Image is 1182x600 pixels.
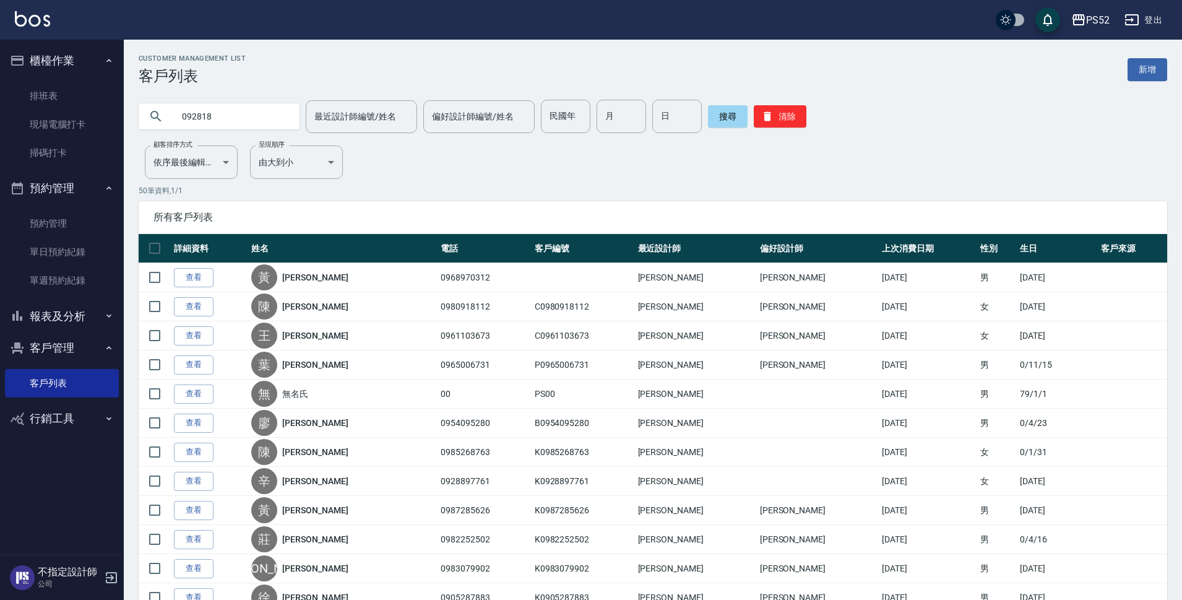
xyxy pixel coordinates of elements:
label: 呈現順序 [259,140,285,149]
div: 黃 [251,497,277,523]
td: [DATE] [1017,321,1098,350]
a: [PERSON_NAME] [282,446,348,458]
button: 預約管理 [5,172,119,204]
td: 女 [977,467,1017,496]
td: 0961103673 [438,321,532,350]
button: 報表及分析 [5,300,119,333]
td: [PERSON_NAME] [757,554,879,583]
td: [PERSON_NAME] [635,292,757,321]
td: [DATE] [879,525,977,554]
td: [PERSON_NAME] [635,321,757,350]
td: [PERSON_NAME] [757,321,879,350]
a: 單日預約紀錄 [5,238,119,266]
td: K0987285626 [532,496,635,525]
td: 0987285626 [438,496,532,525]
a: 掃碼打卡 [5,139,119,167]
button: 登出 [1119,9,1167,32]
button: 櫃檯作業 [5,45,119,77]
a: 查看 [174,268,214,287]
td: [PERSON_NAME] [635,350,757,380]
td: C0961103673 [532,321,635,350]
h5: 不指定設計師 [38,566,101,578]
td: [PERSON_NAME] [757,525,879,554]
a: 查看 [174,559,214,578]
a: [PERSON_NAME] [282,475,348,487]
td: [PERSON_NAME] [635,467,757,496]
td: 0965006731 [438,350,532,380]
div: 由大到小 [250,146,343,179]
td: [PERSON_NAME] [635,263,757,292]
td: 0980918112 [438,292,532,321]
a: [PERSON_NAME] [282,359,348,371]
th: 最近設計師 [635,234,757,263]
a: [PERSON_NAME] [282,504,348,516]
td: [PERSON_NAME] [635,554,757,583]
div: PS52 [1086,12,1110,28]
button: 行銷工具 [5,402,119,435]
button: PS52 [1066,7,1115,33]
p: 50 筆資料, 1 / 1 [139,185,1167,196]
input: 搜尋關鍵字 [173,100,290,133]
label: 顧客排序方式 [153,140,192,149]
td: 女 [977,321,1017,350]
a: 查看 [174,414,214,433]
td: P0965006731 [532,350,635,380]
a: 查看 [174,443,214,462]
th: 性別 [977,234,1017,263]
h2: Customer Management List [139,54,246,63]
p: 公司 [38,578,101,589]
th: 電話 [438,234,532,263]
a: [PERSON_NAME] [282,271,348,284]
td: 男 [977,350,1017,380]
td: [PERSON_NAME] [757,496,879,525]
a: 查看 [174,530,214,549]
div: 葉 [251,352,277,378]
td: [DATE] [1017,292,1098,321]
td: K0982252502 [532,525,635,554]
div: 陳 [251,439,277,465]
td: [PERSON_NAME] [757,263,879,292]
td: 0982252502 [438,525,532,554]
td: 女 [977,438,1017,467]
td: C0980918112 [532,292,635,321]
button: save [1035,7,1060,32]
img: Person [10,565,35,590]
a: 無名氏 [282,388,308,400]
td: [PERSON_NAME] [635,496,757,525]
td: 男 [977,409,1017,438]
td: 0954095280 [438,409,532,438]
a: 查看 [174,385,214,404]
td: [DATE] [879,321,977,350]
td: K0928897761 [532,467,635,496]
a: 客戶列表 [5,369,119,398]
img: Logo [15,11,50,27]
a: 查看 [174,501,214,520]
td: 男 [977,380,1017,409]
div: 陳 [251,293,277,320]
button: 客戶管理 [5,332,119,364]
td: 79/1/1 [1017,380,1098,409]
div: 廖 [251,410,277,436]
th: 詳細資料 [171,234,248,263]
h3: 客戶列表 [139,67,246,85]
td: 0/4/16 [1017,525,1098,554]
a: 查看 [174,326,214,346]
td: 00 [438,380,532,409]
td: [DATE] [879,263,977,292]
td: [PERSON_NAME] [635,380,757,409]
div: 依序最後編輯時間 [145,146,238,179]
th: 客戶來源 [1098,234,1167,263]
td: [DATE] [1017,554,1098,583]
th: 姓名 [248,234,438,263]
td: 0/1/31 [1017,438,1098,467]
th: 客戶編號 [532,234,635,263]
td: [DATE] [879,554,977,583]
button: 搜尋 [708,105,748,128]
td: 0/11/15 [1017,350,1098,380]
td: [DATE] [879,350,977,380]
td: 0928897761 [438,467,532,496]
td: [DATE] [1017,496,1098,525]
a: 查看 [174,297,214,316]
button: 清除 [754,105,806,128]
a: 現場電腦打卡 [5,110,119,139]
